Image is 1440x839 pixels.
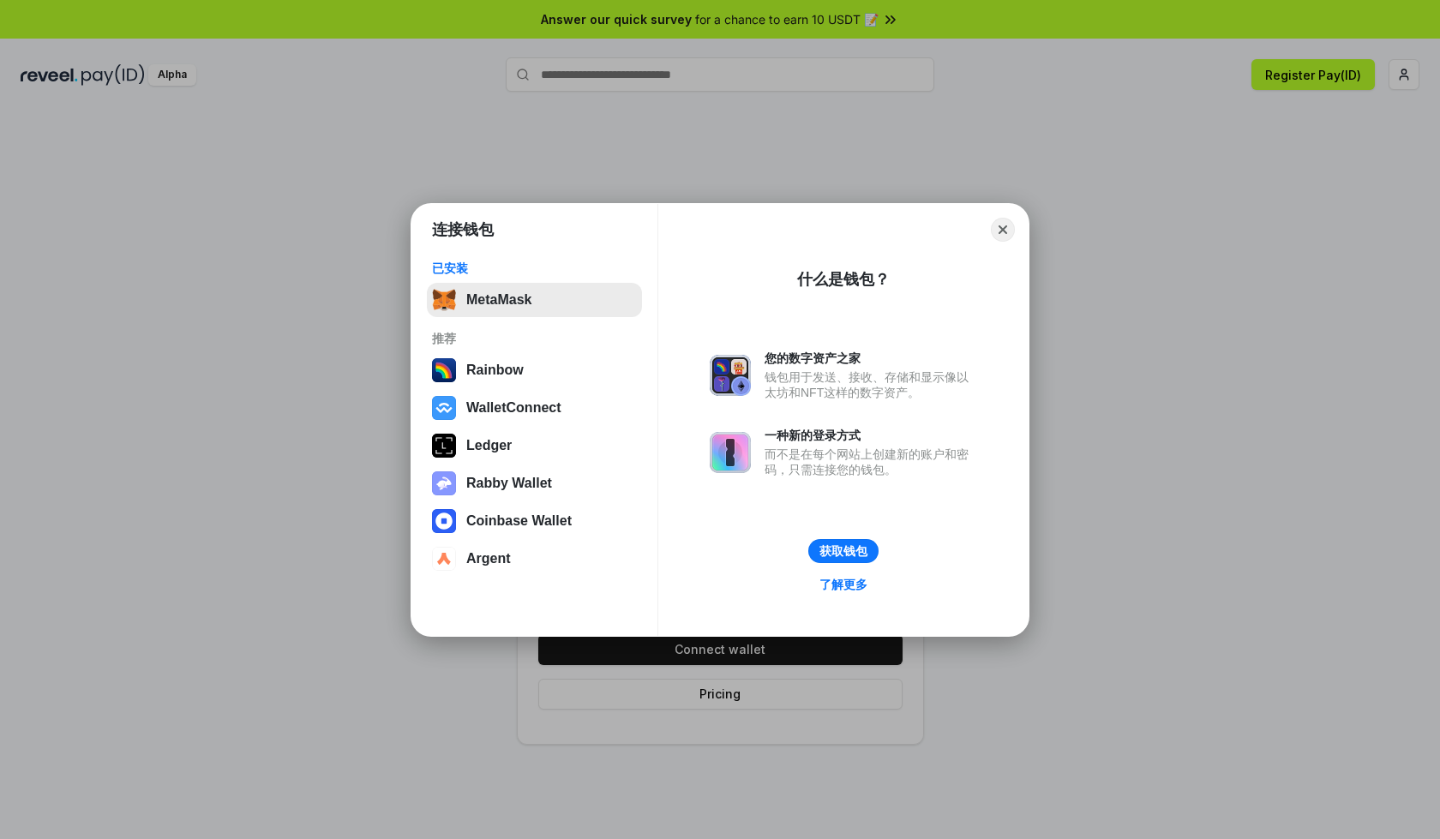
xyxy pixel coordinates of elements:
[466,551,511,566] div: Argent
[991,218,1015,242] button: Close
[710,432,751,473] img: svg+xml,%3Csvg%20xmlns%3D%22http%3A%2F%2Fwww.w3.org%2F2000%2Fsvg%22%20fill%3D%22none%22%20viewBox...
[427,353,642,387] button: Rainbow
[432,358,456,382] img: svg+xml,%3Csvg%20width%3D%22120%22%20height%3D%22120%22%20viewBox%3D%220%200%20120%20120%22%20fil...
[819,543,867,559] div: 获取钱包
[427,504,642,538] button: Coinbase Wallet
[432,261,637,276] div: 已安装
[432,331,637,346] div: 推荐
[808,539,879,563] button: 获取钱包
[797,269,890,290] div: 什么是钱包？
[466,476,552,491] div: Rabby Wallet
[466,513,572,529] div: Coinbase Wallet
[427,391,642,425] button: WalletConnect
[765,446,977,477] div: 而不是在每个网站上创建新的账户和密码，只需连接您的钱包。
[432,434,456,458] img: svg+xml,%3Csvg%20xmlns%3D%22http%3A%2F%2Fwww.w3.org%2F2000%2Fsvg%22%20width%3D%2228%22%20height%3...
[427,283,642,317] button: MetaMask
[432,219,494,240] h1: 连接钱包
[765,428,977,443] div: 一种新的登录方式
[809,573,878,596] a: 了解更多
[765,369,977,400] div: 钱包用于发送、接收、存储和显示像以太坊和NFT这样的数字资产。
[466,438,512,453] div: Ledger
[466,363,524,378] div: Rainbow
[432,509,456,533] img: svg+xml,%3Csvg%20width%3D%2228%22%20height%3D%2228%22%20viewBox%3D%220%200%2028%2028%22%20fill%3D...
[427,466,642,500] button: Rabby Wallet
[765,351,977,366] div: 您的数字资产之家
[432,396,456,420] img: svg+xml,%3Csvg%20width%3D%2228%22%20height%3D%2228%22%20viewBox%3D%220%200%2028%2028%22%20fill%3D...
[432,471,456,495] img: svg+xml,%3Csvg%20xmlns%3D%22http%3A%2F%2Fwww.w3.org%2F2000%2Fsvg%22%20fill%3D%22none%22%20viewBox...
[466,292,531,308] div: MetaMask
[819,577,867,592] div: 了解更多
[427,542,642,576] button: Argent
[466,400,561,416] div: WalletConnect
[432,547,456,571] img: svg+xml,%3Csvg%20width%3D%2228%22%20height%3D%2228%22%20viewBox%3D%220%200%2028%2028%22%20fill%3D...
[432,288,456,312] img: svg+xml,%3Csvg%20fill%3D%22none%22%20height%3D%2233%22%20viewBox%3D%220%200%2035%2033%22%20width%...
[427,428,642,463] button: Ledger
[710,355,751,396] img: svg+xml,%3Csvg%20xmlns%3D%22http%3A%2F%2Fwww.w3.org%2F2000%2Fsvg%22%20fill%3D%22none%22%20viewBox...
